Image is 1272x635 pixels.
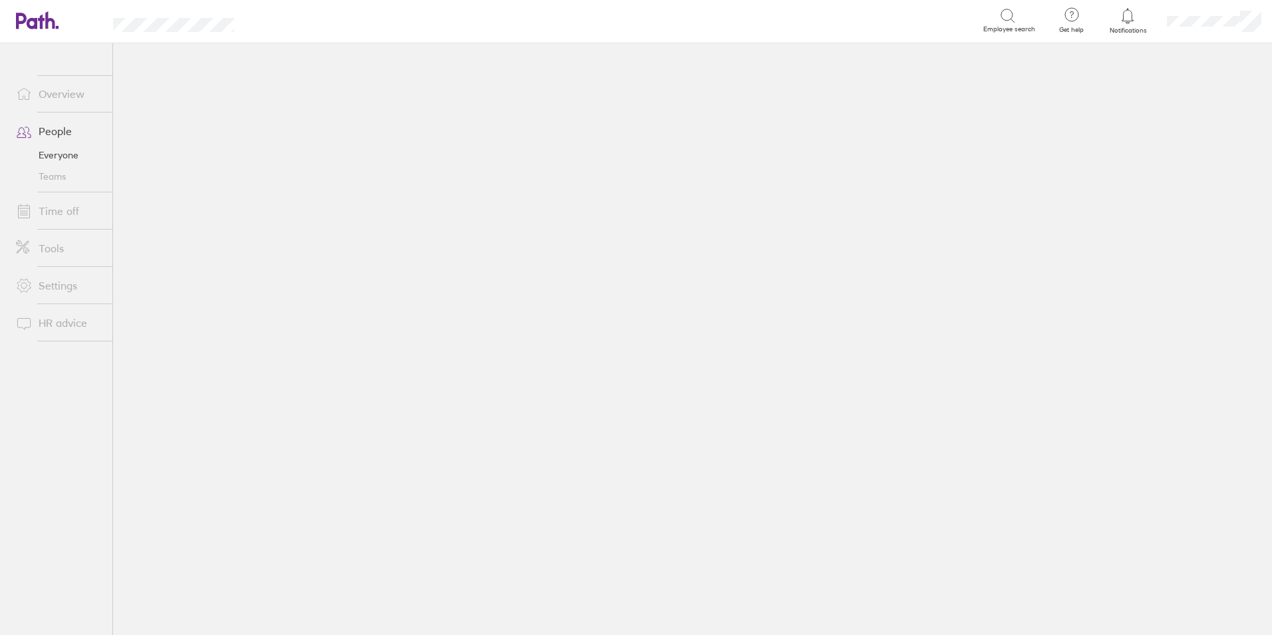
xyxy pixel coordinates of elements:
a: HR advice [5,310,112,336]
span: Get help [1050,26,1093,34]
a: Settings [5,272,112,299]
a: Time off [5,198,112,224]
a: People [5,118,112,144]
a: Everyone [5,144,112,166]
a: Overview [5,81,112,107]
a: Tools [5,235,112,262]
span: Employee search [983,25,1035,33]
a: Notifications [1106,7,1150,35]
div: Search [270,14,304,26]
span: Notifications [1106,27,1150,35]
a: Teams [5,166,112,187]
